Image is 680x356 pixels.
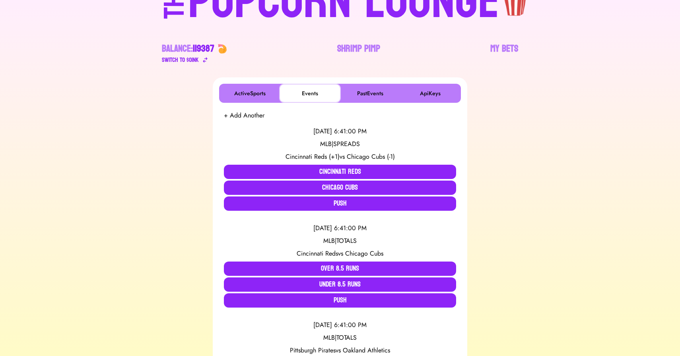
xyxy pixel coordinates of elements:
a: Shrimp Pimp [337,42,380,65]
button: PastEvents [341,85,399,101]
button: Events [281,85,339,101]
div: [DATE] 6:41:00 PM [224,320,456,330]
div: [DATE] 6:41:00 PM [224,127,456,136]
span: Cincinnati Reds (+1) [286,152,340,161]
span: Chicago Cubs [345,249,383,258]
div: MLB | TOTALS [224,236,456,246]
span: 119387 [193,40,214,57]
div: MLB | SPREADS [224,139,456,149]
span: Pittsburgh Pirates [290,346,336,355]
span: Cincinnati Reds [297,249,338,258]
div: Switch to $ OINK [162,55,199,65]
div: vs [224,346,456,355]
div: Balance: [162,42,214,55]
button: ApiKeys [401,85,459,101]
span: Chicago Cubs (-1) [347,152,395,161]
button: + Add Another [224,111,264,120]
button: Push [224,293,456,308]
button: ActiveSports [221,85,279,101]
button: Under 8.5 Runs [224,277,456,292]
button: Chicago Cubs [224,181,456,195]
a: My Bets [490,42,518,65]
div: [DATE] 6:41:00 PM [224,223,456,233]
button: Push [224,196,456,211]
div: vs [224,152,456,162]
div: vs [224,249,456,258]
button: Over 8.5 Runs [224,262,456,276]
img: 🍤 [218,44,227,54]
span: Oakland Athletics [343,346,390,355]
div: MLB | TOTALS [224,333,456,343]
button: Cincinnati Reds [224,165,456,179]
